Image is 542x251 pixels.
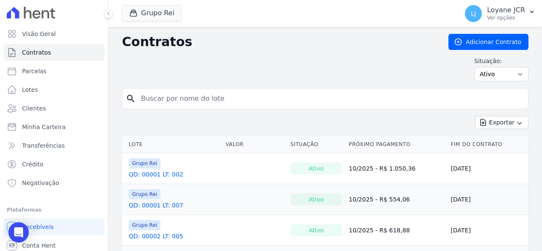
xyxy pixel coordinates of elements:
[471,11,476,17] span: LJ
[3,44,105,61] a: Contratos
[290,193,342,205] div: Ativo
[3,63,105,80] a: Parcelas
[22,179,59,187] span: Negativação
[447,184,528,215] td: [DATE]
[129,220,160,230] span: Grupo Rei
[22,123,66,131] span: Minha Carteira
[290,224,342,236] div: Ativo
[22,104,46,113] span: Clientes
[129,158,160,168] span: Grupo Rei
[3,81,105,98] a: Lotes
[222,136,287,153] th: Valor
[129,170,183,179] a: QD: 00001 LT: 002
[8,222,29,243] div: Open Intercom Messenger
[122,136,222,153] th: Lote
[22,67,47,75] span: Parcelas
[126,94,136,104] i: search
[458,2,542,25] button: LJ Loyane JCR Ver opções
[3,119,105,135] a: Minha Carteira
[3,156,105,173] a: Crédito
[474,57,528,65] label: Situação:
[349,227,410,234] a: 10/2025 - R$ 618,88
[3,137,105,154] a: Transferências
[349,196,410,203] a: 10/2025 - R$ 554,06
[22,223,54,231] span: Recebíveis
[3,100,105,117] a: Clientes
[447,215,528,246] td: [DATE]
[487,14,525,21] p: Ver opções
[22,48,51,57] span: Contratos
[475,116,528,129] button: Exportar
[287,136,346,153] th: Situação
[22,160,44,168] span: Crédito
[346,136,448,153] th: Próximo Pagamento
[7,205,101,215] div: Plataformas
[122,34,435,50] h2: Contratos
[447,136,528,153] th: Fim do Contrato
[122,5,182,21] button: Grupo Rei
[487,6,525,14] p: Loyane JCR
[447,153,528,184] td: [DATE]
[290,163,342,174] div: Ativo
[3,25,105,42] a: Visão Geral
[129,232,183,240] a: QD: 00002 LT: 005
[129,201,183,210] a: QD: 00001 LT: 007
[22,30,56,38] span: Visão Geral
[136,90,525,107] input: Buscar por nome do lote
[22,86,38,94] span: Lotes
[3,174,105,191] a: Negativação
[3,218,105,235] a: Recebíveis
[129,189,160,199] span: Grupo Rei
[22,241,55,250] span: Conta Hent
[448,34,528,50] a: Adicionar Contrato
[22,141,65,150] span: Transferências
[349,165,416,172] a: 10/2025 - R$ 1.050,36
